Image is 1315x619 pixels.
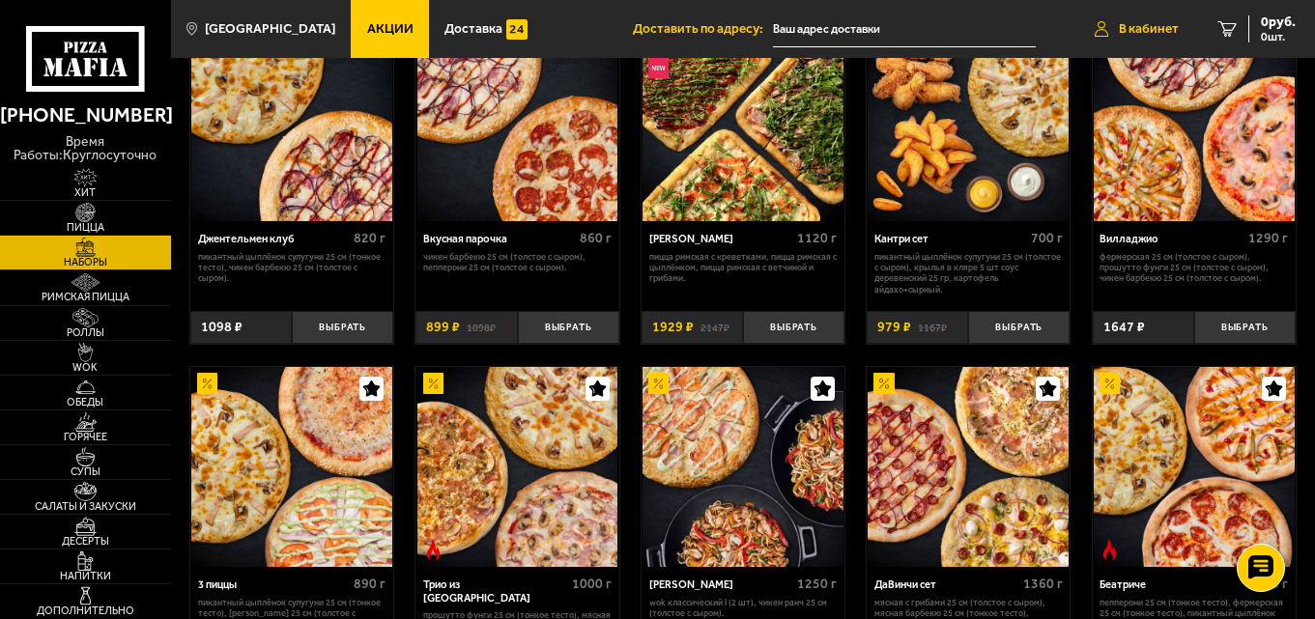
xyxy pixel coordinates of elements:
div: ДаВинчи сет [874,578,1018,592]
div: Беатриче [1100,578,1251,592]
img: Мама Миа [643,21,843,222]
input: Ваш адрес доставки [773,12,1036,47]
div: [PERSON_NAME] [649,233,793,246]
span: 1098 ₽ [201,321,243,334]
div: Джентельмен клуб [198,233,350,246]
img: Кантри сет [868,21,1069,222]
span: 820 г [354,230,386,246]
span: 1250 г [797,576,837,592]
div: Вилладжио [1100,233,1244,246]
div: Трио из [GEOGRAPHIC_DATA] [423,578,567,605]
img: Вкусная парочка [417,21,618,222]
p: Пикантный цыплёнок сулугуни 25 см (толстое с сыром), крылья в кляре 5 шт соус деревенский 25 гр, ... [874,251,1063,295]
a: АкционныйОстрое блюдоТрио из Рио [415,367,618,568]
span: 1929 ₽ [652,321,694,334]
a: АкционныйВилла Капри [642,367,844,568]
span: 1360 г [1023,576,1063,592]
span: 979 ₽ [877,321,911,334]
img: ДаВинчи сет [868,367,1069,568]
s: 1098 ₽ [467,321,496,334]
a: АкционныйКантри сет [867,21,1070,222]
a: АкционныйДжентельмен клуб [190,21,393,222]
span: 860 г [580,230,612,246]
div: 3 пиццы [198,578,350,592]
p: Пикантный цыплёнок сулугуни 25 см (тонкое тесто), Чикен Барбекю 25 см (толстое с сыром). [198,251,386,284]
p: Чикен Барбекю 25 см (толстое с сыром), Пепперони 25 см (толстое с сыром). [423,251,612,273]
img: Акционный [873,373,894,393]
img: 3 пиццы [191,367,392,568]
p: Фермерская 25 см (толстое с сыром), Прошутто Фунги 25 см (толстое с сыром), Чикен Барбекю 25 см (... [1100,251,1288,284]
button: Выбрать [1194,311,1296,345]
img: Акционный [1100,373,1120,393]
s: 2147 ₽ [700,321,729,334]
span: 1290 г [1248,230,1288,246]
span: 890 г [354,576,386,592]
span: 1647 ₽ [1103,321,1145,334]
p: Пицца Римская с креветками, Пицца Римская с цыплёнком, Пицца Римская с ветчиной и грибами. [649,251,838,284]
span: Большой Сампсониевский проспект, 51 [773,12,1036,47]
button: Выбрать [518,311,619,345]
img: Акционный [648,373,669,393]
img: Острое блюдо [1100,540,1120,560]
span: 0 руб. [1261,15,1296,29]
span: [GEOGRAPHIC_DATA] [205,22,335,36]
img: Вилла Капри [643,367,843,568]
div: Кантри сет [874,233,1026,246]
img: 15daf4d41897b9f0e9f617042186c801.svg [506,19,527,40]
img: Джентельмен клуб [191,21,392,222]
a: АкционныйНовинкаМама Миа [642,21,844,222]
a: АкционныйДаВинчи сет [867,367,1070,568]
a: АкционныйВкусная парочка [415,21,618,222]
span: Акции [367,22,414,36]
span: Доставить по адресу: [633,22,773,36]
button: Выбрать [292,311,393,345]
span: 1120 г [797,230,837,246]
div: Вкусная парочка [423,233,575,246]
img: Акционный [423,373,443,393]
div: [PERSON_NAME] [649,578,793,592]
span: В кабинет [1119,22,1179,36]
img: Острое блюдо [423,540,443,560]
span: 1000 г [572,576,612,592]
button: Выбрать [968,311,1070,345]
img: Трио из Рио [417,367,618,568]
img: Новинка [648,58,669,78]
img: Акционный [197,373,217,393]
span: 899 ₽ [426,321,460,334]
a: Акционный3 пиццы [190,367,393,568]
span: Доставка [444,22,502,36]
a: АкционныйОстрое блюдоБеатриче [1093,367,1296,568]
s: 1167 ₽ [918,321,947,334]
img: Беатриче [1094,367,1295,568]
button: Выбрать [743,311,844,345]
span: 700 г [1031,230,1063,246]
p: Wok классический L (2 шт), Чикен Ранч 25 см (толстое с сыром). [649,597,838,619]
img: Вилладжио [1094,21,1295,222]
a: АкционныйВилладжио [1093,21,1296,222]
span: 0 шт. [1261,31,1296,42]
